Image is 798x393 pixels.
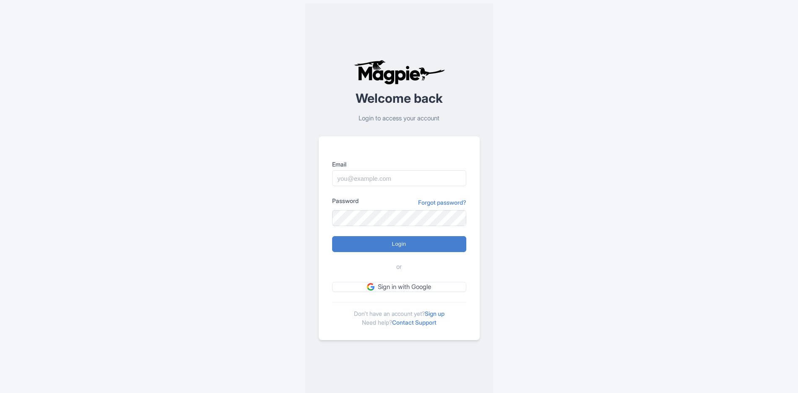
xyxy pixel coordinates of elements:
[392,319,437,326] a: Contact Support
[367,283,374,291] img: google.svg
[425,310,444,317] a: Sign up
[332,170,466,186] input: you@example.com
[352,60,446,85] img: logo-ab69f6fb50320c5b225c76a69d11143b.png
[396,262,402,272] span: or
[319,91,480,105] h2: Welcome back
[332,196,359,205] label: Password
[418,198,466,207] a: Forgot password?
[332,302,466,327] div: Don't have an account yet? Need help?
[332,282,466,292] a: Sign in with Google
[332,160,466,169] label: Email
[319,114,480,123] p: Login to access your account
[332,236,466,252] input: Login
